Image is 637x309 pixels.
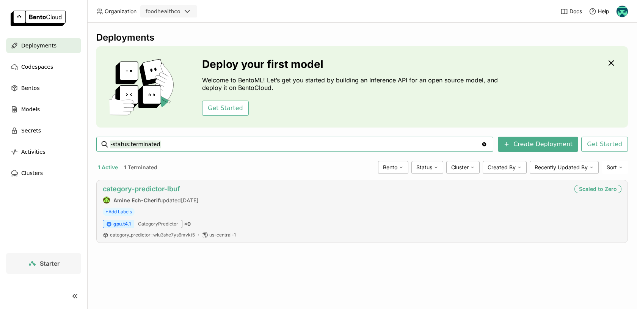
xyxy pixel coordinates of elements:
span: Help [598,8,609,15]
a: Codespaces [6,59,81,74]
a: category_predictor:wlu3she7ys6mvkt5 [110,232,195,238]
button: Create Deployment [498,137,578,152]
div: Help [589,8,609,15]
div: foodhealthco [146,8,180,15]
button: Get Started [581,137,628,152]
img: Daniel Farias [617,6,628,17]
a: Secrets [6,123,81,138]
span: category_predictor wlu3she7ys6mvkt5 [110,232,195,238]
div: updated [103,196,198,204]
div: Bento [378,161,408,174]
p: Welcome to BentoML! Let’s get you started by building an Inference API for an open source model, ... [202,76,502,91]
span: gpu.t4.1 [113,221,131,227]
a: Docs [560,8,582,15]
a: category-predictor-lbuf [103,185,180,193]
span: Activities [21,147,45,156]
span: Codespaces [21,62,53,71]
input: Selected foodhealthco. [181,8,182,16]
img: cover onboarding [102,58,184,115]
span: Models [21,105,40,114]
span: : [151,232,152,238]
div: CategoryPredictor [134,220,182,228]
span: Clusters [21,169,43,178]
div: Created By [483,161,527,174]
a: Activities [6,144,81,159]
span: × 0 [184,221,191,227]
img: logo [11,11,66,26]
div: Recently Updated By [530,161,599,174]
div: Deployments [96,32,628,43]
button: 1 Terminated [122,162,159,172]
span: Bento [383,164,397,171]
h3: Deploy your first model [202,58,502,70]
a: Clusters [6,166,81,181]
span: Starter [40,260,60,267]
a: Deployments [6,38,81,53]
a: Models [6,102,81,117]
span: Organization [105,8,136,15]
a: Starter [6,253,81,274]
span: Secrets [21,126,41,135]
span: Recently Updated By [535,164,588,171]
span: us-central-1 [209,232,236,238]
span: +Add Labels [103,208,135,216]
span: Status [416,164,432,171]
div: Cluster [446,161,480,174]
span: Bentos [21,84,39,93]
button: Get Started [202,101,249,116]
img: Amine Ech-Cherif [103,197,110,203]
button: 1 Active [96,162,119,172]
span: [DATE] [181,197,198,203]
div: Scaled to Zero [574,185,621,193]
svg: Clear value [481,141,487,147]
div: Status [411,161,443,174]
strong: Amine Ech-Cherif [113,197,160,203]
span: Docs [570,8,582,15]
input: Search [110,138,481,150]
a: Bentos [6,80,81,96]
span: Created By [488,164,516,171]
div: Sort [602,161,628,174]
span: Cluster [451,164,469,171]
span: Sort [607,164,617,171]
span: Deployments [21,41,56,50]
